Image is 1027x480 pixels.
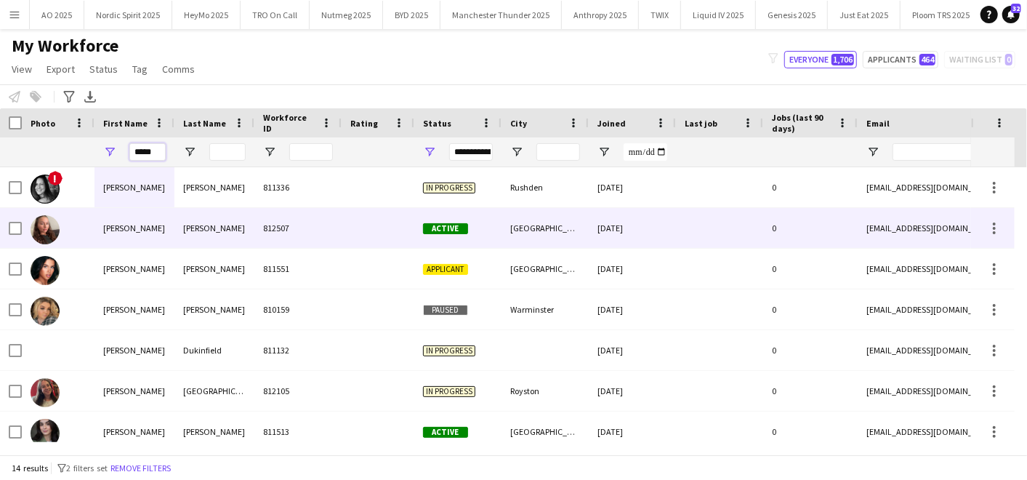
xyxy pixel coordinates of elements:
input: Joined Filter Input [624,143,667,161]
div: 0 [763,412,858,452]
button: Manchester Thunder 2025 [440,1,562,29]
span: Workforce ID [263,112,315,134]
button: Ploom TRS 2025 [901,1,982,29]
span: 2 filters set [66,463,108,473]
button: Remove filters [108,460,174,476]
span: Export [47,63,75,76]
input: City Filter Input [536,143,580,161]
div: Rushden [502,167,589,207]
div: [PERSON_NAME] [94,249,174,289]
button: AO 2025 [30,1,84,29]
img: Ellie Beckett [31,175,60,204]
div: [DATE] [589,330,676,370]
span: ! [48,171,63,185]
button: HeyMo 2025 [172,1,241,29]
span: Last job [685,118,717,129]
span: Comms [162,63,195,76]
div: [PERSON_NAME] [94,371,174,411]
button: Nordic Spirit 2025 [84,1,172,29]
div: [DATE] [589,167,676,207]
div: 812105 [254,371,342,411]
div: [GEOGRAPHIC_DATA] [502,208,589,248]
div: [PERSON_NAME] [174,412,254,452]
div: [DATE] [589,249,676,289]
button: BYD 2025 [383,1,440,29]
span: Tag [132,63,148,76]
a: Status [84,60,124,79]
input: First Name Filter Input [129,143,166,161]
div: [PERSON_NAME] [94,412,174,452]
button: Open Filter Menu [183,145,196,159]
app-action-btn: Advanced filters [60,88,78,105]
span: 32 [1011,4,1021,13]
input: Last Name Filter Input [209,143,246,161]
div: [PERSON_NAME] [94,289,174,329]
img: Ellie England [31,378,60,407]
img: Ellie Farr [31,419,60,448]
button: Nutmeg 2025 [310,1,383,29]
span: Photo [31,118,55,129]
div: [GEOGRAPHIC_DATA] [502,412,589,452]
div: 0 [763,289,858,329]
button: Just Eat 2025 [828,1,901,29]
button: Anthropy 2025 [562,1,639,29]
button: Applicants464 [863,51,938,68]
img: Ellie Benson [31,215,60,244]
div: 811132 [254,330,342,370]
div: [PERSON_NAME] [94,208,174,248]
span: Active [423,427,468,438]
span: My Workforce [12,35,118,57]
button: Open Filter Menu [103,145,116,159]
div: [PERSON_NAME] [174,249,254,289]
span: Last Name [183,118,226,129]
img: Ellie Burgess [31,256,60,285]
button: Open Filter Menu [866,145,879,159]
a: View [6,60,38,79]
div: [PERSON_NAME] [174,289,254,329]
span: In progress [423,386,475,397]
div: [PERSON_NAME] [94,330,174,370]
a: 32 [1002,6,1020,23]
button: Genesis 2025 [756,1,828,29]
span: Joined [597,118,626,129]
div: [PERSON_NAME] [174,167,254,207]
app-action-btn: Export XLSX [81,88,99,105]
div: [DATE] [589,371,676,411]
button: TRO On Call [241,1,310,29]
span: Email [866,118,890,129]
div: 0 [763,330,858,370]
div: [PERSON_NAME] [174,208,254,248]
span: City [510,118,527,129]
a: Comms [156,60,201,79]
div: 0 [763,208,858,248]
span: Paused [423,305,468,316]
div: Dukinfield [174,330,254,370]
div: [DATE] [589,289,676,329]
div: 811336 [254,167,342,207]
div: Royston [502,371,589,411]
span: In progress [423,345,475,356]
span: In progress [423,183,475,193]
div: [PERSON_NAME] [94,167,174,207]
span: Status [423,118,451,129]
button: Open Filter Menu [597,145,611,159]
div: [DATE] [589,208,676,248]
a: Export [41,60,81,79]
button: TWIX [639,1,681,29]
span: 1,706 [831,54,854,65]
div: [GEOGRAPHIC_DATA] [174,371,254,411]
button: Open Filter Menu [510,145,523,159]
button: Open Filter Menu [263,145,276,159]
div: 0 [763,249,858,289]
span: Applicant [423,264,468,275]
a: Tag [126,60,153,79]
span: First Name [103,118,148,129]
span: 464 [919,54,935,65]
div: 0 [763,371,858,411]
span: Status [89,63,118,76]
div: 811513 [254,412,342,452]
button: Liquid IV 2025 [681,1,756,29]
div: 811551 [254,249,342,289]
div: Warminster [502,289,589,329]
span: Rating [350,118,378,129]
